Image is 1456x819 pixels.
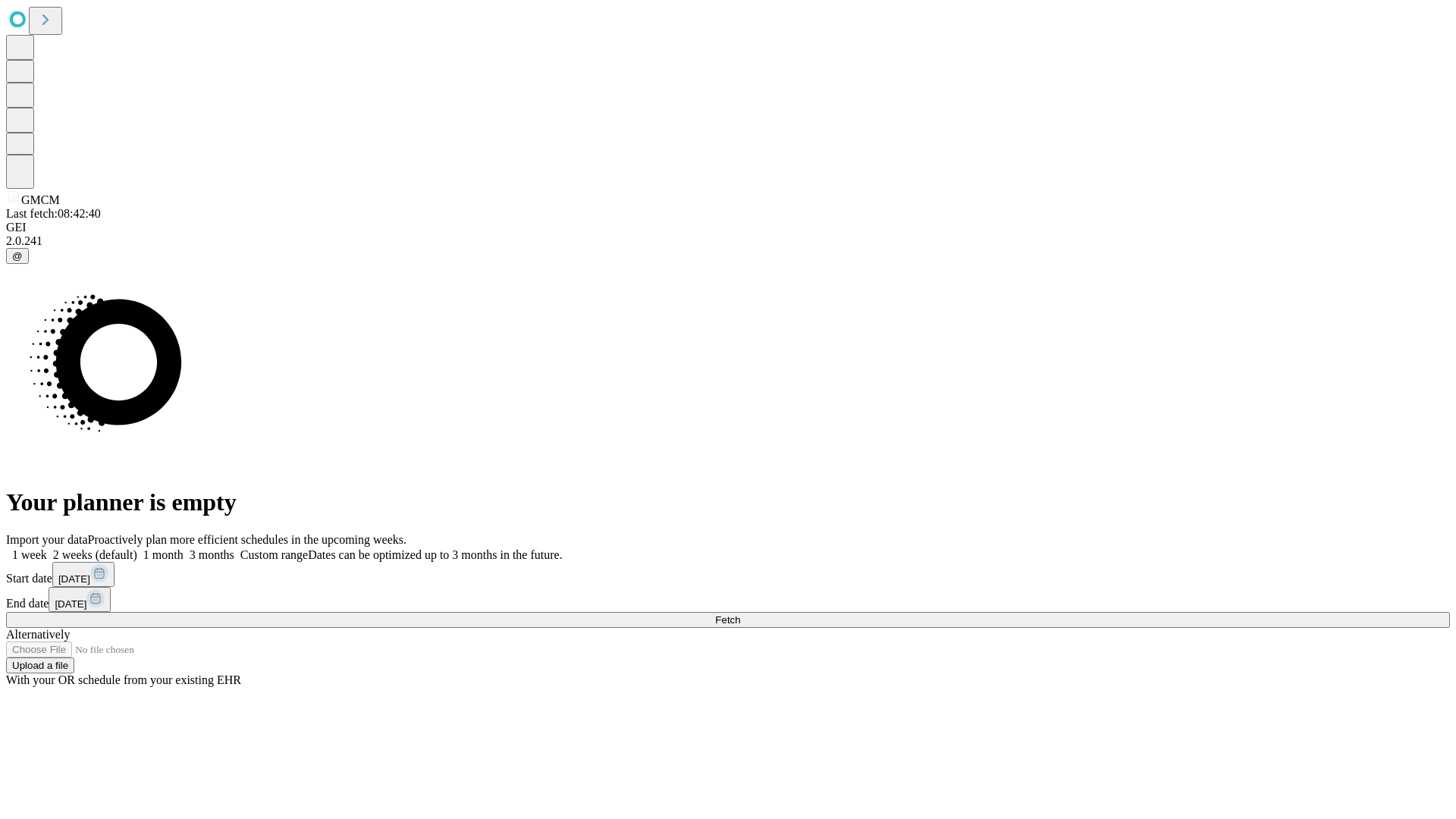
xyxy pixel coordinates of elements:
[6,533,88,546] span: Import your data
[143,548,184,561] span: 1 month
[715,614,740,626] span: Fetch
[52,562,115,587] button: [DATE]
[308,548,562,561] span: Dates can be optimized up to 3 months in the future.
[6,488,1450,516] h1: Your planner is empty
[6,657,74,673] button: Upload a file
[12,548,47,561] span: 1 week
[190,548,234,561] span: 3 months
[240,548,308,561] span: Custom range
[6,628,70,641] span: Alternatively
[49,587,111,612] button: [DATE]
[6,248,29,264] button: @
[58,573,90,585] span: [DATE]
[55,598,86,610] span: [DATE]
[6,221,1450,234] div: GEI
[6,207,101,220] span: Last fetch: 08:42:40
[88,533,406,546] span: Proactively plan more efficient schedules in the upcoming weeks.
[6,562,1450,587] div: Start date
[53,548,137,561] span: 2 weeks (default)
[6,587,1450,612] div: End date
[6,612,1450,628] button: Fetch
[6,673,241,686] span: With your OR schedule from your existing EHR
[12,250,23,262] span: @
[21,193,60,206] span: GMCM
[6,234,1450,248] div: 2.0.241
